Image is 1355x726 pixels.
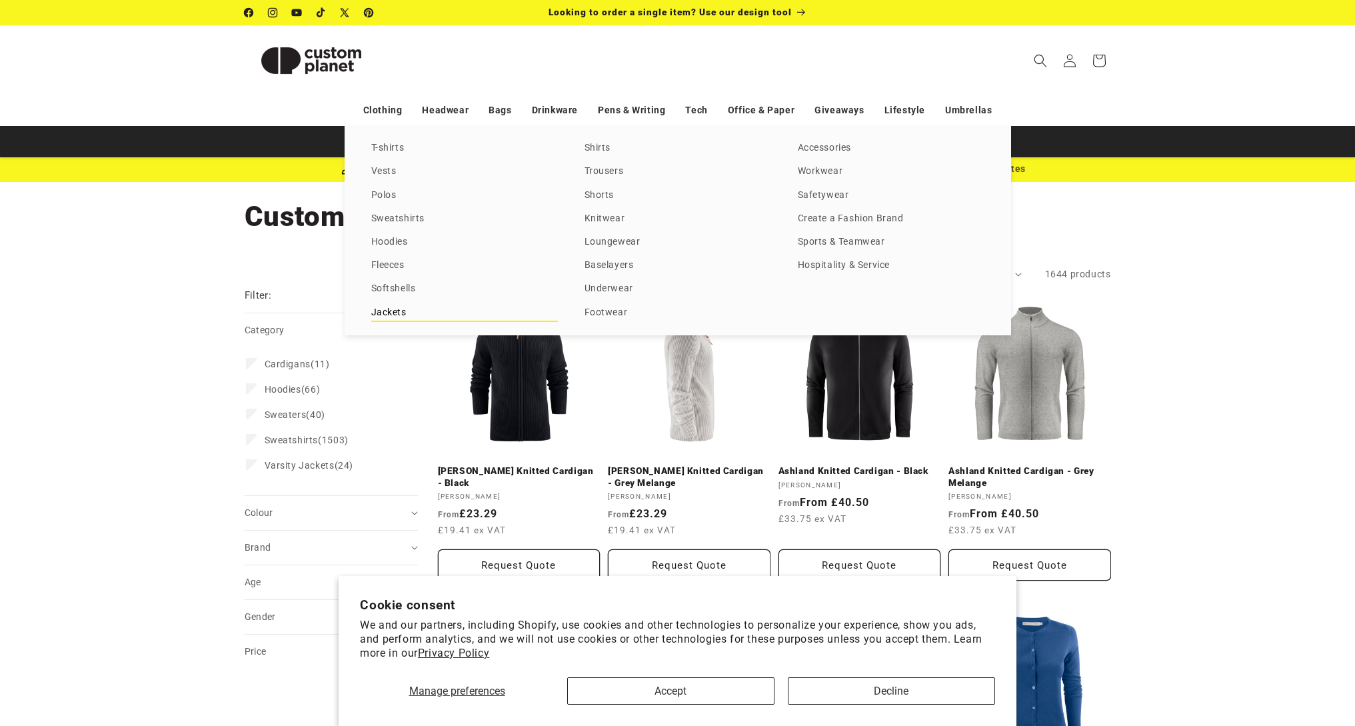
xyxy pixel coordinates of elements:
[265,384,301,395] span: Hoodies
[798,163,984,181] a: Workwear
[585,163,771,181] a: Trousers
[489,99,511,122] a: Bags
[788,677,995,705] button: Decline
[598,99,665,122] a: Pens & Writing
[798,139,984,157] a: Accessories
[245,611,276,622] span: Gender
[371,210,558,228] a: Sweatshirts
[948,549,1111,581] button: Request Quote
[245,507,273,518] span: Colour
[567,677,774,705] button: Accept
[371,163,558,181] a: Vests
[608,465,770,489] a: [PERSON_NAME] Knitted Cardigan - Grey Melange
[685,99,707,122] a: Tech
[265,459,353,471] span: (24)
[239,25,383,95] a: Custom Planet
[363,99,403,122] a: Clothing
[245,542,271,553] span: Brand
[778,465,941,477] a: Ashland Knitted Cardigan - Black
[265,434,349,446] span: (1503)
[265,460,335,471] span: Varsity Jackets
[728,99,794,122] a: Office & Paper
[371,280,558,298] a: Softshells
[245,31,378,91] img: Custom Planet
[265,358,330,370] span: (11)
[798,210,984,228] a: Create a Fashion Brand
[371,304,558,322] a: Jackets
[265,383,321,395] span: (66)
[245,565,418,599] summary: Age (0 selected)
[360,677,554,705] button: Manage preferences
[585,280,771,298] a: Underwear
[798,187,984,205] a: Safetywear
[585,187,771,205] a: Shorts
[360,597,995,613] h2: Cookie consent
[360,619,995,660] p: We and our partners, including Shopify, use cookies and other technologies to personalize your ex...
[265,409,307,420] span: Sweaters
[245,646,267,657] span: Price
[371,233,558,251] a: Hoodies
[585,304,771,322] a: Footwear
[438,549,601,581] button: Request Quote
[798,257,984,275] a: Hospitality & Service
[585,233,771,251] a: Loungewear
[585,210,771,228] a: Knitwear
[409,685,505,697] span: Manage preferences
[418,647,489,659] a: Privacy Policy
[371,257,558,275] a: Fleeces
[245,496,418,530] summary: Colour (0 selected)
[585,257,771,275] a: Baselayers
[948,465,1111,489] a: Ashland Knitted Cardigan - Grey Melange
[608,549,770,581] button: Request Quote
[245,577,261,587] span: Age
[884,99,925,122] a: Lifestyle
[798,233,984,251] a: Sports & Teamwear
[245,600,418,634] summary: Gender (0 selected)
[371,187,558,205] a: Polos
[245,635,418,669] summary: Price
[265,435,319,445] span: Sweatshirts
[945,99,992,122] a: Umbrellas
[245,531,418,565] summary: Brand (0 selected)
[532,99,578,122] a: Drinkware
[778,549,941,581] button: Request Quote
[422,99,469,122] a: Headwear
[265,409,325,421] span: (40)
[585,139,771,157] a: Shirts
[371,139,558,157] a: T-shirts
[438,465,601,489] a: [PERSON_NAME] Knitted Cardigan - Black
[814,99,864,122] a: Giveaways
[549,7,792,17] span: Looking to order a single item? Use our design tool
[1026,46,1055,75] summary: Search
[265,359,311,369] span: Cardigans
